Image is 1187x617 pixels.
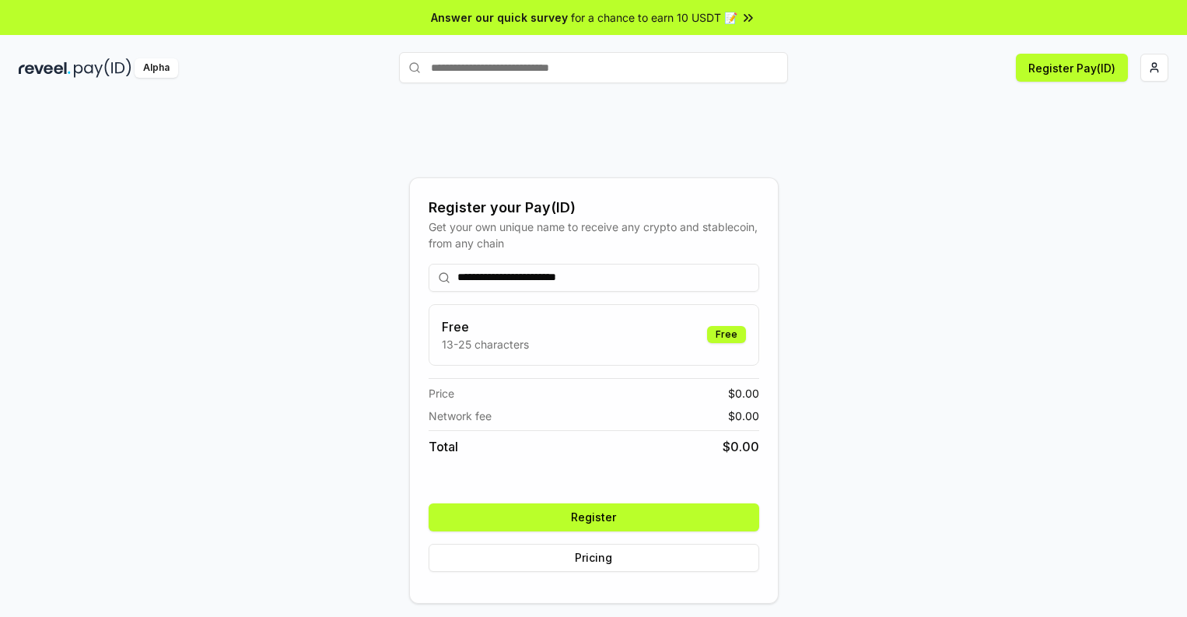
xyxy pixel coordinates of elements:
[429,219,759,251] div: Get your own unique name to receive any crypto and stablecoin, from any chain
[74,58,131,78] img: pay_id
[431,9,568,26] span: Answer our quick survey
[442,317,529,336] h3: Free
[429,503,759,531] button: Register
[19,58,71,78] img: reveel_dark
[1016,54,1128,82] button: Register Pay(ID)
[707,326,746,343] div: Free
[723,437,759,456] span: $ 0.00
[429,197,759,219] div: Register your Pay(ID)
[429,544,759,572] button: Pricing
[728,408,759,424] span: $ 0.00
[429,385,454,401] span: Price
[571,9,737,26] span: for a chance to earn 10 USDT 📝
[135,58,178,78] div: Alpha
[728,385,759,401] span: $ 0.00
[429,437,458,456] span: Total
[429,408,492,424] span: Network fee
[442,336,529,352] p: 13-25 characters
